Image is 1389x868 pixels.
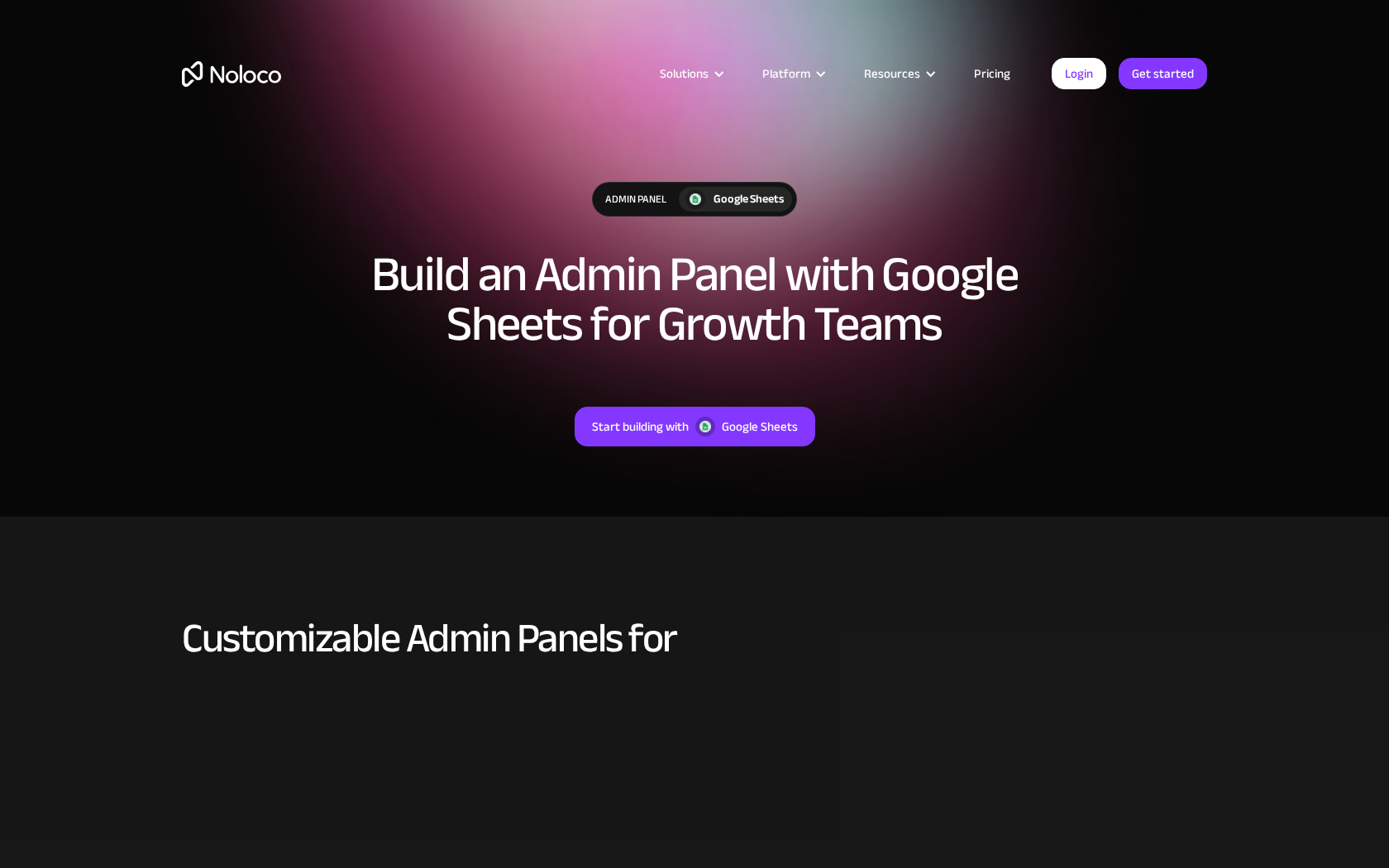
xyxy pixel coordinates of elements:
div: Google Sheets [722,416,798,437]
div: Start building with [592,416,689,437]
a: home [182,61,281,87]
div: Resources [843,63,953,84]
div: Google Sheets [714,190,784,208]
div: Solutions [639,63,742,84]
div: Resources [864,63,920,84]
h2: Customizable Admin Panels for [182,616,1207,661]
a: Get started [1119,58,1207,89]
div: Admin Panel [593,183,679,216]
a: Login [1052,58,1106,89]
a: Pricing [953,63,1031,84]
div: Solutions [660,63,709,84]
div: Platform [762,63,810,84]
a: Start building withGoogle Sheets [575,407,815,446]
h1: Build an Admin Panel with Google Sheets for Growth Teams [322,250,1067,349]
div: Platform [742,63,843,84]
